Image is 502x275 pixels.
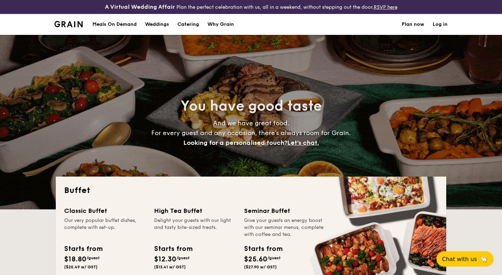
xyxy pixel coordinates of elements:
[176,255,190,260] span: /guest
[64,265,98,269] span: ($20.49 w/ GST)
[105,3,175,11] h4: A Virtual Wedding Affair
[64,244,102,254] div: Starts from
[64,217,146,238] div: Our very popular buffet dishes, complete with set-up.
[154,217,236,238] div: Delight your guests with our light and tasty bite-sized treats.
[374,4,397,10] a: RSVP here
[244,206,326,216] div: Seminar Buffet
[154,255,176,263] span: $12.30
[145,14,169,35] div: Weddings
[173,14,203,35] a: Catering
[433,14,448,35] a: Log in
[244,255,267,263] span: $25.60
[207,14,234,35] div: Why Grain
[141,14,173,35] a: Weddings
[54,21,83,27] img: Grain
[287,139,319,147] span: Let's chat.
[203,14,238,35] a: Why Grain
[88,14,141,35] a: Meals On Demand
[244,217,326,238] div: Give your guests an energy boost with our seminar menus, complete with coffee and tea.
[154,244,192,254] div: Starts from
[84,3,418,11] div: Plan the perfect celebration with us, all in a weekend, without stepping out the door.
[64,206,146,216] div: Classic Buffet
[154,265,186,269] span: ($13.41 w/ GST)
[54,21,83,27] a: Logotype
[177,14,199,35] h1: Catering
[436,251,494,267] button: Chat with us🦙
[267,255,281,260] span: /guest
[92,14,137,35] div: Meals On Demand
[244,265,277,269] span: ($27.90 w/ GST)
[64,255,86,263] span: $18.80
[154,206,236,216] div: High Tea Buffet
[480,255,488,263] span: 🦙
[442,256,477,262] span: Chat with us
[402,14,424,35] a: Plan now
[86,255,100,260] span: /guest
[64,185,438,196] h2: Buffet
[244,244,282,254] div: Starts from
